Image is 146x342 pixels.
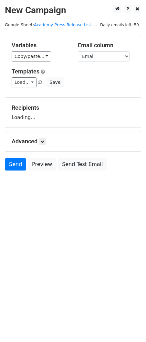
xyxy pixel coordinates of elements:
h5: Recipients [12,104,134,111]
a: Load... [12,77,36,87]
h2: New Campaign [5,5,141,16]
h5: Email column [78,42,134,49]
a: Copy/paste... [12,51,51,61]
a: Preview [28,158,56,171]
span: Daily emails left: 50 [98,21,141,28]
a: Send Test Email [58,158,107,171]
button: Save [47,77,63,87]
a: Send [5,158,26,171]
a: Daily emails left: 50 [98,22,141,27]
h5: Variables [12,42,68,49]
small: Google Sheet: [5,22,97,27]
a: Templates [12,68,39,75]
div: Loading... [12,104,134,121]
a: Academy Press Release List_... [34,22,97,27]
h5: Advanced [12,138,134,145]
